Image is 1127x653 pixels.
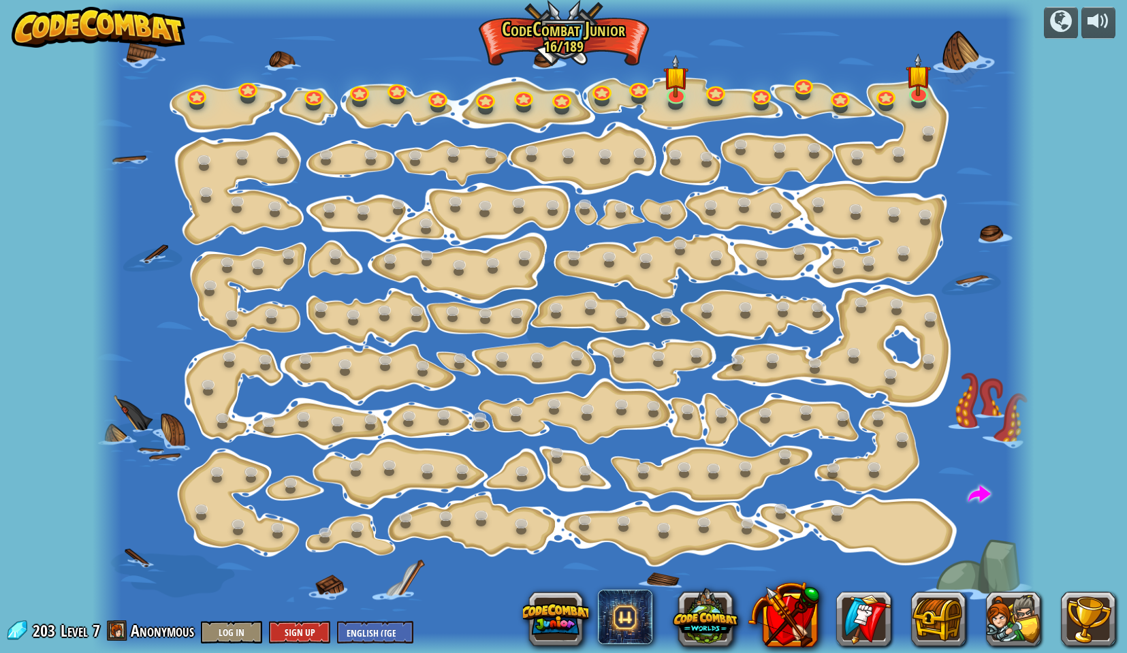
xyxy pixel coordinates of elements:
span: Level [61,620,88,642]
button: Sign Up [269,621,330,643]
img: level-banner-started.png [906,53,932,96]
span: Anonymous [131,620,194,641]
button: Campaigns [1044,7,1078,39]
button: Adjust volume [1081,7,1115,39]
span: 203 [33,620,59,641]
img: level-banner-started.png [663,55,688,98]
span: 7 [93,620,100,641]
img: CodeCombat - Learn how to code by playing a game [12,7,186,48]
button: Log In [201,621,262,643]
